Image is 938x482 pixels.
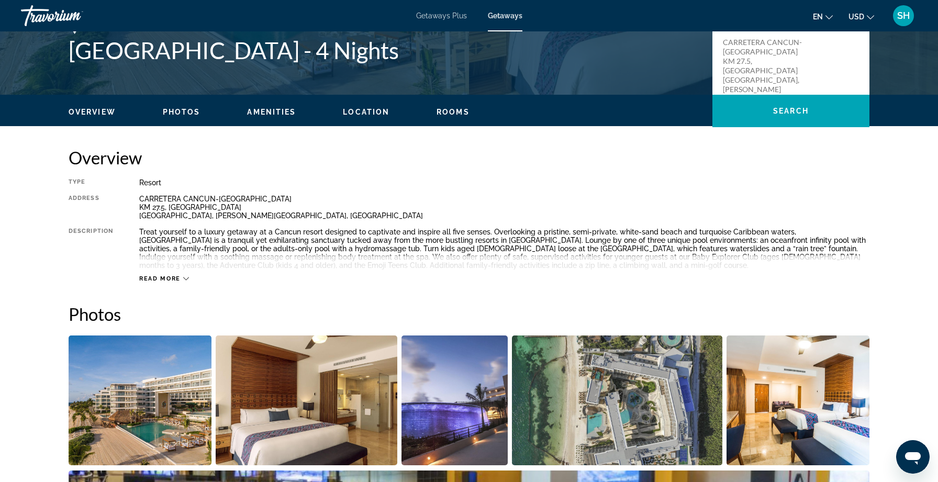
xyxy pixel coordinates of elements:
[21,2,126,29] a: Travorium
[139,275,181,282] span: Read more
[69,147,869,168] h2: Overview
[896,440,930,474] iframe: Кнопка для запуску вікна повідомлень
[512,335,723,466] button: Open full-screen image slider
[139,178,869,187] div: Resort
[69,108,116,116] span: Overview
[69,195,113,220] div: Address
[401,335,508,466] button: Open full-screen image slider
[848,13,864,21] span: USD
[712,95,869,127] button: Search
[813,9,833,24] button: Change language
[163,107,200,117] button: Photos
[69,228,113,270] div: Description
[216,335,398,466] button: Open full-screen image slider
[69,304,869,324] h2: Photos
[723,38,807,113] p: CARRETERA CANCUN-[GEOGRAPHIC_DATA] KM 27.5, [GEOGRAPHIC_DATA] [GEOGRAPHIC_DATA], [PERSON_NAME][GE...
[247,107,296,117] button: Amenities
[897,10,910,21] span: SH
[163,108,200,116] span: Photos
[343,108,389,116] span: Location
[139,275,189,283] button: Read more
[488,12,522,20] a: Getaways
[890,5,917,27] button: User Menu
[727,335,869,466] button: Open full-screen image slider
[773,107,809,115] span: Search
[848,9,874,24] button: Change currency
[437,108,470,116] span: Rooms
[247,108,296,116] span: Amenities
[69,37,702,64] h1: [GEOGRAPHIC_DATA] - 4 Nights
[139,195,869,220] div: CARRETERA CANCUN-[GEOGRAPHIC_DATA] KM 27.5, [GEOGRAPHIC_DATA] [GEOGRAPHIC_DATA], [PERSON_NAME][GE...
[416,12,467,20] a: Getaways Plus
[69,107,116,117] button: Overview
[437,107,470,117] button: Rooms
[69,335,211,466] button: Open full-screen image slider
[343,107,389,117] button: Location
[69,178,113,187] div: Type
[139,228,869,270] div: Treat yourself to a luxury getaway at a Cancun resort designed to captivate and inspire all five ...
[813,13,823,21] span: en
